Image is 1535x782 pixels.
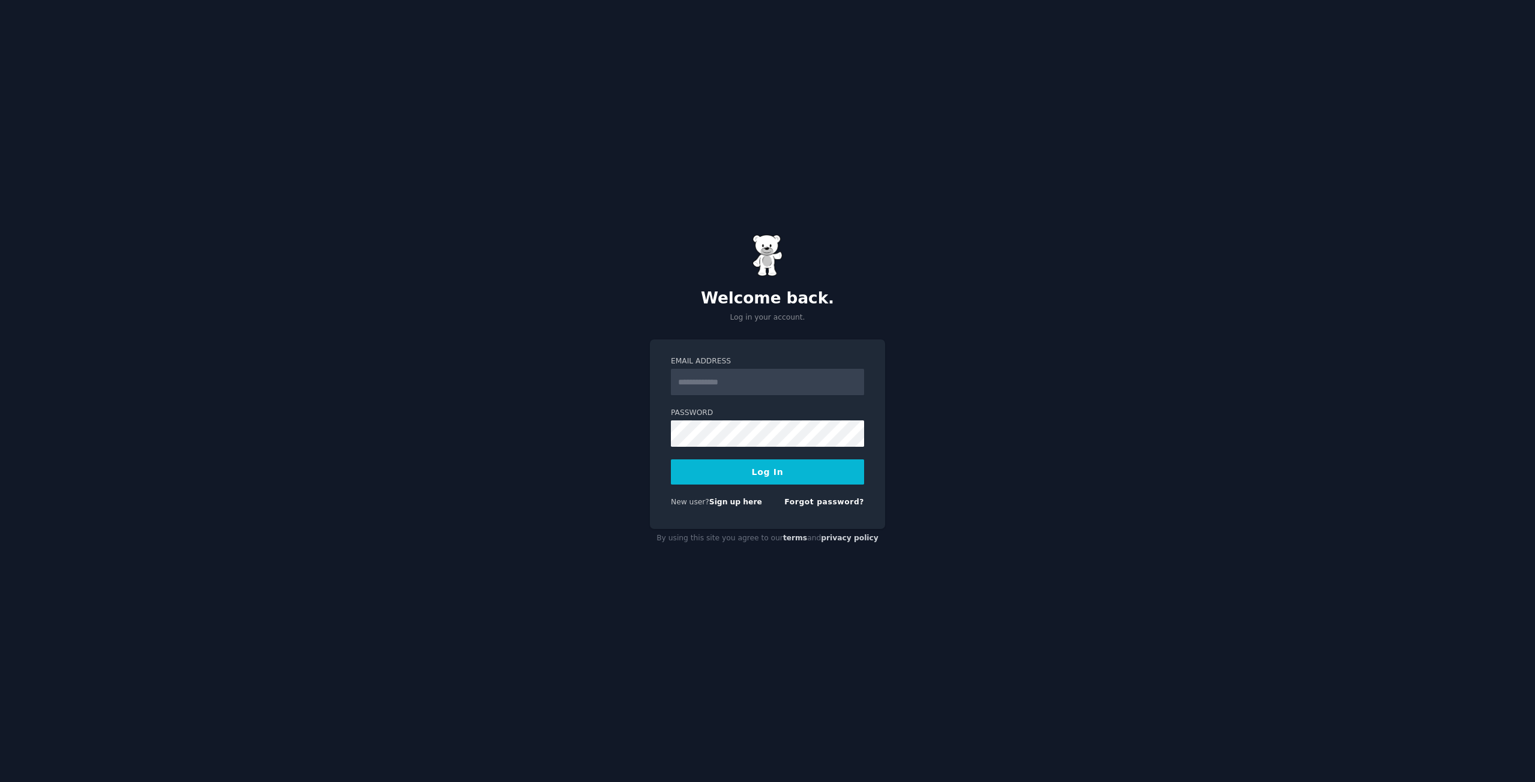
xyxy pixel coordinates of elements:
label: Password [671,408,864,419]
label: Email Address [671,356,864,367]
div: By using this site you agree to our and [650,529,885,548]
p: Log in your account. [650,312,885,323]
a: terms [783,534,807,542]
h2: Welcome back. [650,289,885,308]
a: Sign up here [709,498,762,506]
a: Forgot password? [784,498,864,506]
a: privacy policy [821,534,879,542]
img: Gummy Bear [752,234,783,276]
span: New user? [671,498,709,506]
button: Log In [671,459,864,485]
